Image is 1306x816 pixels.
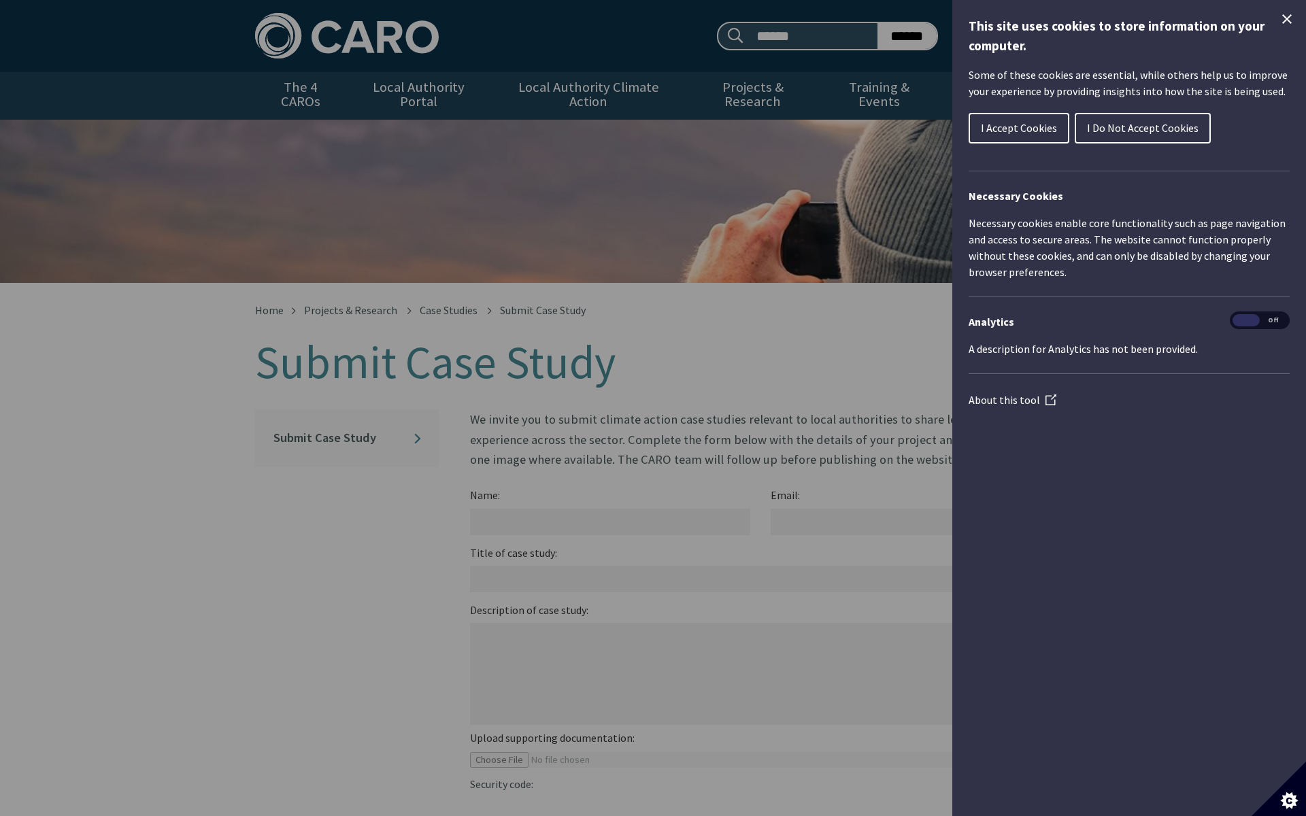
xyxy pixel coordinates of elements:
[1279,11,1295,27] button: Close Cookie Control
[981,121,1057,135] span: I Accept Cookies
[1260,314,1287,327] span: Off
[969,16,1290,56] h1: This site uses cookies to store information on your computer.
[969,188,1290,204] h2: Necessary Cookies
[1252,762,1306,816] button: Set cookie preferences
[1233,314,1260,327] span: On
[969,113,1069,143] button: I Accept Cookies
[969,393,1056,407] a: About this tool
[969,313,1290,330] h3: Analytics
[969,67,1290,99] p: Some of these cookies are essential, while others help us to improve your experience by providing...
[1075,113,1211,143] button: I Do Not Accept Cookies
[1087,121,1199,135] span: I Do Not Accept Cookies
[969,341,1290,357] p: A description for Analytics has not been provided.
[969,215,1290,280] p: Necessary cookies enable core functionality such as page navigation and access to secure areas. T...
